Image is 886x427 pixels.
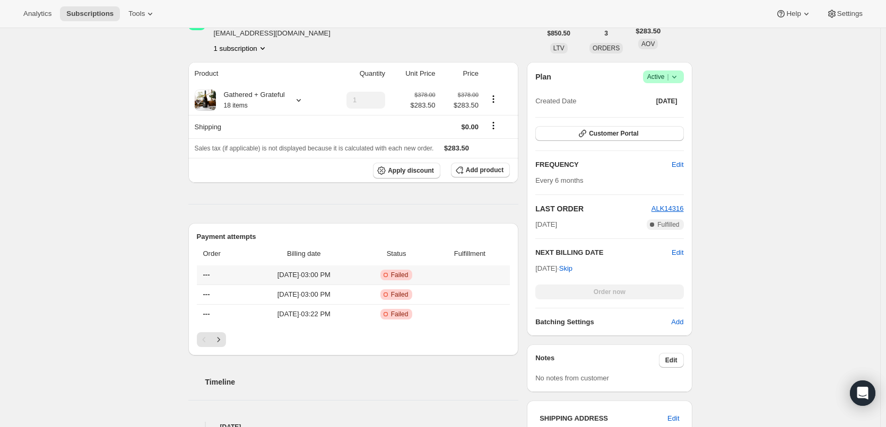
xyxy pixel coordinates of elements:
[66,10,114,18] span: Subscriptions
[589,129,638,138] span: Customer Portal
[391,290,409,299] span: Failed
[197,332,510,347] nav: Pagination
[251,289,357,300] span: [DATE] · 03:00 PM
[559,263,572,274] span: Skip
[391,271,409,279] span: Failed
[850,380,875,406] div: Open Intercom Messenger
[598,26,614,41] button: 3
[535,219,557,230] span: [DATE]
[388,166,434,175] span: Apply discount
[391,310,409,318] span: Failed
[535,353,659,368] h3: Notes
[769,6,818,21] button: Help
[485,120,502,131] button: Shipping actions
[444,144,469,152] span: $283.50
[672,247,683,258] button: Edit
[535,159,672,170] h2: FREQUENCY
[214,28,407,39] span: [EMAIL_ADDRESS][DOMAIN_NAME]
[535,374,609,382] span: No notes from customer
[657,220,679,229] span: Fulfilled
[535,126,683,141] button: Customer Portal
[363,248,430,259] span: Status
[672,159,683,170] span: Edit
[650,94,684,109] button: [DATE]
[203,290,210,298] span: ---
[451,163,510,177] button: Add product
[553,260,579,277] button: Skip
[665,314,690,331] button: Add
[197,232,510,242] h2: Payment attempts
[553,45,564,52] span: LTV
[652,204,684,212] a: ALK14316
[837,10,863,18] span: Settings
[436,248,504,259] span: Fulfillment
[593,45,620,52] span: ORDERS
[17,6,58,21] button: Analytics
[541,26,577,41] button: $850.50
[667,413,679,424] span: Edit
[188,62,326,85] th: Product
[214,43,268,54] button: Product actions
[604,29,608,38] span: 3
[23,10,51,18] span: Analytics
[224,102,248,109] small: 18 items
[665,356,677,364] span: Edit
[251,270,357,280] span: [DATE] · 03:00 PM
[647,72,680,82] span: Active
[535,203,652,214] h2: LAST ORDER
[188,115,326,138] th: Shipping
[251,309,357,319] span: [DATE] · 03:22 PM
[60,6,120,21] button: Subscriptions
[641,40,655,48] span: AOV
[671,317,683,327] span: Add
[665,156,690,173] button: Edit
[216,90,285,111] div: Gathered + Grateful
[251,248,357,259] span: Billing date
[535,96,576,106] span: Created Date
[786,10,801,18] span: Help
[211,332,226,347] button: Next
[636,26,661,37] span: $283.50
[414,92,435,98] small: $378.00
[485,93,502,105] button: Product actions
[652,203,684,214] button: ALK14316
[820,6,869,21] button: Settings
[128,10,145,18] span: Tools
[656,97,677,105] span: [DATE]
[535,176,583,184] span: Every 6 months
[535,264,572,272] span: [DATE] ·
[195,90,216,111] img: product img
[122,6,162,21] button: Tools
[195,145,434,152] span: Sales tax (if applicable) is not displayed because it is calculated with each new order.
[661,410,685,427] button: Edit
[197,242,248,265] th: Order
[535,247,672,258] h2: NEXT BILLING DATE
[540,413,667,424] h3: SHIPPING ADDRESS
[535,72,551,82] h2: Plan
[548,29,570,38] span: $850.50
[466,166,503,174] span: Add product
[439,62,482,85] th: Price
[326,62,388,85] th: Quantity
[411,100,436,111] span: $283.50
[667,73,668,81] span: |
[203,310,210,318] span: ---
[442,100,479,111] span: $283.50
[373,163,440,179] button: Apply discount
[205,377,519,387] h2: Timeline
[535,317,671,327] h6: Batching Settings
[388,62,438,85] th: Unit Price
[203,271,210,279] span: ---
[659,353,684,368] button: Edit
[458,92,479,98] small: $378.00
[461,123,479,131] span: $0.00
